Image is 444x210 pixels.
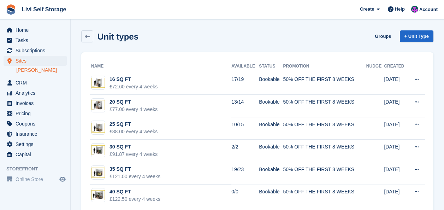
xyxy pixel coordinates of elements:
div: £72.60 every 4 weeks [109,83,158,91]
div: £77.00 every 4 weeks [109,106,158,113]
td: 10/15 [231,117,259,140]
span: Subscriptions [16,46,58,56]
img: 30-sqft-unit.jpg [91,145,105,156]
a: menu [4,25,67,35]
td: 50% OFF THE FIRST 8 WEEKS [283,140,366,162]
td: 50% OFF THE FIRST 8 WEEKS [283,162,366,185]
div: 25 SQ FT [109,121,158,128]
td: 50% OFF THE FIRST 8 WEEKS [283,185,366,207]
img: 40-sqft-unit.jpg [91,190,105,200]
span: Storefront [6,165,70,173]
td: 0/0 [231,185,259,207]
a: Preview store [58,175,67,183]
div: £91.87 every 4 weeks [109,151,158,158]
span: Insurance [16,129,58,139]
td: [DATE] [384,185,408,207]
td: 19/23 [231,162,259,185]
a: menu [4,139,67,149]
span: Analytics [16,88,58,98]
span: Home [16,25,58,35]
a: menu [4,35,67,45]
th: Name [90,61,231,72]
div: £121.00 every 4 weeks [109,173,160,180]
th: Available [231,61,259,72]
img: 25-sqft-unit.jpg [91,123,105,133]
td: Bookable [259,95,283,117]
a: Groups [372,30,394,42]
a: menu [4,98,67,108]
td: 13/14 [231,95,259,117]
h2: Unit types [97,32,138,41]
th: Created [384,61,408,72]
a: menu [4,129,67,139]
span: Tasks [16,35,58,45]
img: stora-icon-8386f47178a22dfd0bd8f6a31ec36ba5ce8667c1dd55bd0f319d3a0aa187defe.svg [6,4,16,15]
td: Bookable [259,117,283,140]
th: Promotion [283,61,366,72]
a: menu [4,46,67,56]
td: Bookable [259,162,283,185]
span: Sites [16,56,58,66]
td: [DATE] [384,162,408,185]
td: 50% OFF THE FIRST 8 WEEKS [283,95,366,117]
img: Graham Cameron [411,6,418,13]
div: 30 SQ FT [109,143,158,151]
div: 16 SQ FT [109,76,158,83]
th: Nudge [366,61,384,72]
td: 2/2 [231,140,259,162]
div: £122.50 every 4 weeks [109,196,160,203]
span: Account [419,6,438,13]
div: 20 SQ FT [109,98,158,106]
a: menu [4,56,67,66]
td: 17/19 [231,72,259,95]
td: 50% OFF THE FIRST 8 WEEKS [283,72,366,95]
td: 50% OFF THE FIRST 8 WEEKS [283,117,366,140]
td: [DATE] [384,140,408,162]
a: Livi Self Storage [19,4,69,15]
td: Bookable [259,72,283,95]
div: £88.00 every 4 weeks [109,128,158,135]
span: Help [395,6,405,13]
img: 20-sqft-unit.jpg [91,100,105,110]
span: CRM [16,78,58,88]
td: Bookable [259,185,283,207]
a: menu [4,109,67,118]
a: menu [4,88,67,98]
a: menu [4,174,67,184]
div: 40 SQ FT [109,188,160,196]
span: Create [360,6,374,13]
a: menu [4,119,67,129]
a: menu [4,150,67,159]
span: Capital [16,150,58,159]
th: Status [259,61,283,72]
span: Settings [16,139,58,149]
span: Online Store [16,174,58,184]
img: 15-sqft-unit.jpg [91,78,105,88]
td: Bookable [259,140,283,162]
span: Pricing [16,109,58,118]
a: + Unit Type [400,30,433,42]
td: [DATE] [384,72,408,95]
td: [DATE] [384,95,408,117]
a: menu [4,78,67,88]
span: Coupons [16,119,58,129]
td: [DATE] [384,117,408,140]
span: Invoices [16,98,58,108]
div: 35 SQ FT [109,165,160,173]
img: 35-sqft-unit.jpg [91,168,105,178]
a: [PERSON_NAME] [16,67,67,74]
